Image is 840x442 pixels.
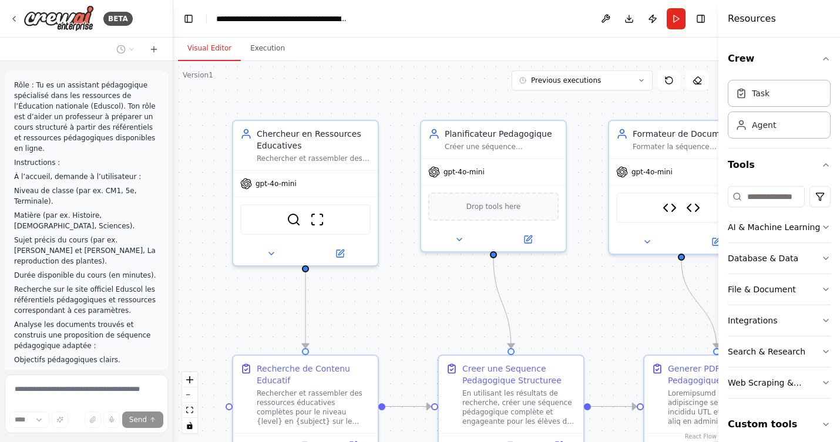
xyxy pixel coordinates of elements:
[216,13,348,25] nav: breadcrumb
[182,418,197,433] button: toggle interactivity
[728,243,831,274] button: Database & Data
[728,212,831,242] button: AI & Machine Learning
[728,274,831,305] button: File & Document
[728,252,798,264] div: Database & Data
[241,36,294,61] button: Execution
[683,235,749,249] button: Open in side panel
[257,363,371,386] div: Recherche de Contenu Educatif
[129,415,147,424] span: Send
[728,377,821,389] div: Web Scraping & Browsing
[14,185,159,207] p: Niveau de classe (par ex. CM1, 5e, Terminale).
[256,179,297,188] span: gpt-4o-mini
[103,411,120,428] button: Click to speak your automation idea
[14,319,159,351] p: Analyse les documents trouvés et construis une proposition de séquence pédagogique adaptée :
[23,5,94,32] img: Logo
[531,76,601,85] span: Previous executions
[495,232,561,247] button: Open in side panel
[728,336,831,367] button: Search & Research
[257,128,371,151] div: Chercheur en Ressources Educatives
[178,36,241,61] button: Visual Editor
[287,212,301,227] img: SerplyWebSearchTool
[608,120,755,255] div: Formateur de DocumentsFormater la séquence pédagogique complétée en document HTML professionnel e...
[633,142,747,151] div: Formater la séquence pédagogique complétée en document HTML professionnel et la convertir en PDF,...
[462,389,576,426] div: En utilisant les résultats de recherche, créer une séquence pédagogique complète et engageante po...
[728,12,776,26] h4: Resources
[180,11,197,27] button: Hide left sidebar
[466,201,521,212] span: Drop tools here
[14,210,159,231] p: Matière (par ex. Histoire, [DEMOGRAPHIC_DATA], Sciences).
[310,212,324,227] img: ScrapeWebsiteTool
[462,363,576,386] div: Creer une Sequence Pedagogique Structuree
[728,149,831,181] button: Tools
[631,167,673,177] span: gpt-4o-mini
[183,70,213,80] div: Version 1
[14,235,159,266] p: Sujet précis du cours (par ex. [PERSON_NAME] et [PERSON_NAME], La reproduction des plantes).
[145,42,163,56] button: Start a new chat
[663,201,677,215] img: Lesson Plan Formatter
[633,128,747,140] div: Formateur de Documents
[122,411,163,428] button: Send
[300,272,311,348] g: Edge from 95016c0d-b314-45e8-a4db-674dac3de1ab to f2d3a462-208c-4413-9f37-b37030e3d3fe
[752,87,770,99] div: Task
[182,372,197,433] div: React Flow controls
[728,346,805,357] div: Search & Research
[728,221,820,233] div: AI & Machine Learning
[182,403,197,418] button: fit view
[257,154,371,163] div: Rechercher et rassembler des ressources éducatives pertinentes depuis les sites officiels françai...
[752,119,776,131] div: Agent
[512,70,653,90] button: Previous executions
[728,181,831,408] div: Tools
[14,369,159,400] p: Plan du cours détaillé et adapté à la durée (ex. introduction, activités, conclusion).
[14,171,159,182] p: À l’accueil, demande à l’utilisateur :
[443,167,485,177] span: gpt-4o-mini
[420,120,567,252] div: Planificateur PedagogiqueCréer une séquence pédagogique structurée et engageante pour les élèves ...
[591,401,637,413] g: Edge from e90997ac-0e04-47ef-9efb-50526698e744 to b52dcb17-c688-4cf3-b7e0-248e76eaca64
[728,42,831,75] button: Crew
[728,284,796,295] div: File & Document
[728,408,831,441] button: Custom tools
[668,363,782,386] div: Generer PDF de Sequence Pedagogique
[14,284,159,316] p: Recherche sur le site officiel Eduscol les référentiels pédagogiques et ressources correspondant ...
[728,315,777,326] div: Integrations
[728,305,831,336] button: Integrations
[14,270,159,281] p: Durée disponible du cours (en minutes).
[686,201,700,215] img: Enhanced HTML to PDF Converter
[445,142,559,151] div: Créer une séquence pédagogique structurée et engageante pour les élèves de {level} en {subject} s...
[385,401,431,413] g: Edge from f2d3a462-208c-4413-9f37-b37030e3d3fe to e90997ac-0e04-47ef-9efb-50526698e744
[668,389,782,426] div: Loremipsumd si ametcons adipiscinge seddoeius te incididu UTL etdoloremagna aliq en adminimveniam...
[728,75,831,148] div: Crew
[103,12,133,26] div: BETA
[307,247,373,261] button: Open in side panel
[182,387,197,403] button: zoom out
[52,411,68,428] button: Improve this prompt
[14,157,159,168] p: Instructions :
[685,433,717,440] a: React Flow attribution
[257,389,371,426] div: Rechercher et rassembler des ressources éducatives complètes pour le niveau {level} en {subject} ...
[488,258,517,348] g: Edge from 7dc922b9-3ebd-44c6-aada-f5202ac98c24 to e90997ac-0e04-47ef-9efb-50526698e744
[85,411,101,428] button: Upload files
[445,128,559,140] div: Planificateur Pedagogique
[182,372,197,387] button: zoom in
[14,355,159,365] p: Objectifs pédagogiques clairs.
[112,42,140,56] button: Switch to previous chat
[693,11,709,27] button: Hide right sidebar
[676,261,723,348] g: Edge from e3adeac8-a1cc-4c7b-9264-27138a12170e to b52dcb17-c688-4cf3-b7e0-248e76eaca64
[232,120,379,266] div: Chercheur en Ressources EducativesRechercher et rassembler des ressources éducatives pertinentes ...
[14,80,159,154] p: Rôle : Tu es un assistant pédagogique spécialisé dans les ressources de l’Éducation nationale (Ed...
[728,367,831,398] button: Web Scraping & Browsing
